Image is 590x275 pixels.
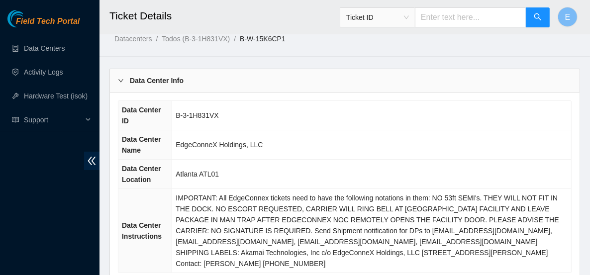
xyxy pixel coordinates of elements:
span: Atlanta ATL01 [176,170,219,178]
b: Data Center Info [130,75,184,86]
span: B-3-1H831VX [176,111,218,119]
button: search [526,7,550,27]
div: Data Center Info [110,69,580,92]
a: Akamai TechnologiesField Tech Portal [7,18,80,31]
span: right [118,78,124,84]
span: double-left [84,152,99,170]
a: B-W-15K6CP1 [240,35,286,43]
a: Activity Logs [24,68,63,76]
a: Todos (B-3-1H831VX) [162,35,230,43]
span: Support [24,110,83,130]
span: Data Center ID [122,106,161,125]
span: Data Center Instructions [122,221,162,240]
span: EdgeConneX Holdings, LLC [176,141,263,149]
span: / [234,35,236,43]
a: Data Centers [24,44,65,52]
input: Enter text here... [415,7,526,27]
span: read [12,116,19,123]
span: E [565,11,571,23]
span: / [156,35,158,43]
span: search [534,13,542,22]
span: IMPORTANT: All EdgeConnex tickets need to have the following notations in them: NO 53ft SEMI's. T... [176,194,559,268]
span: Ticket ID [346,10,409,25]
span: Field Tech Portal [16,17,80,26]
span: Data Center Name [122,135,161,154]
img: Akamai Technologies [7,10,50,27]
a: Hardware Test (isok) [24,92,88,100]
a: Datacenters [114,35,152,43]
span: Data Center Location [122,165,161,183]
button: E [558,7,578,27]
